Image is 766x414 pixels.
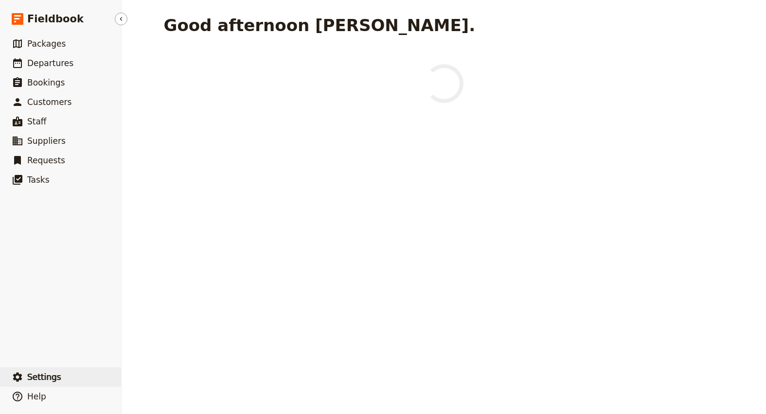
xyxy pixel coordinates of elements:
[27,136,66,146] span: Suppliers
[27,39,66,49] span: Packages
[27,12,84,26] span: Fieldbook
[27,175,50,185] span: Tasks
[27,58,73,68] span: Departures
[164,16,476,35] h1: Good afternoon [PERSON_NAME].
[27,117,47,126] span: Staff
[27,392,46,401] span: Help
[115,13,127,25] button: Hide menu
[27,78,65,87] span: Bookings
[27,155,65,165] span: Requests
[27,97,71,107] span: Customers
[27,372,61,382] span: Settings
